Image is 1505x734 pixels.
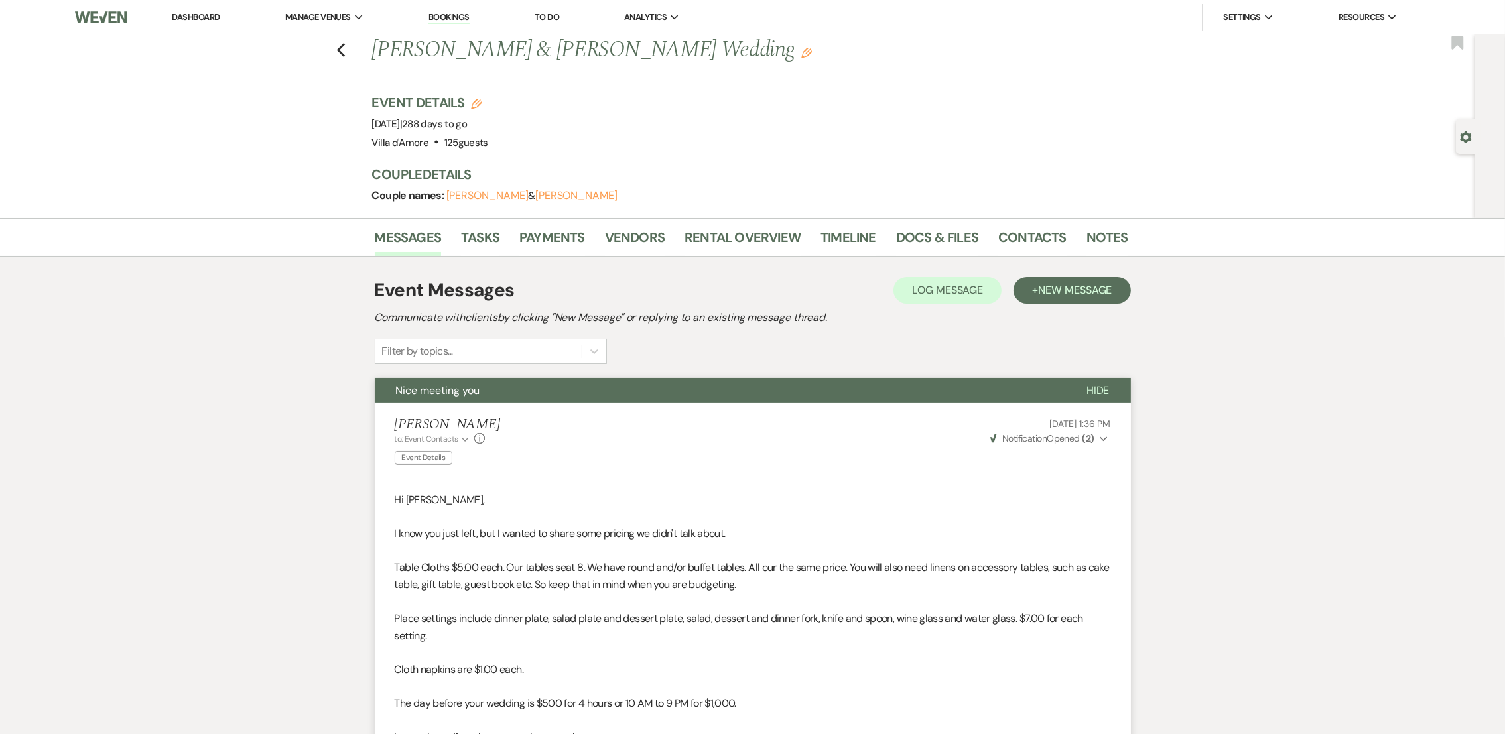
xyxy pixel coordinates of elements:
button: Edit [801,46,812,58]
img: Weven Logo [75,3,126,31]
p: Place settings include dinner plate, salad plate and dessert plate, salad, dessert and dinner for... [395,610,1111,644]
h1: Event Messages [375,276,515,304]
div: Filter by topics... [382,343,453,359]
a: Notes [1086,227,1128,256]
span: 125 guests [444,136,488,149]
button: Log Message [893,277,1002,304]
span: New Message [1038,283,1112,297]
span: & [446,189,618,202]
p: Cloth napkins are $1.00 each. [395,661,1111,678]
p: Hi [PERSON_NAME], [395,491,1111,509]
strong: ( 2 ) [1082,432,1094,444]
button: to: Event Contacts [395,433,471,445]
span: [DATE] 1:36 PM [1049,418,1110,430]
h1: [PERSON_NAME] & [PERSON_NAME] Wedding [372,34,966,66]
h3: Event Details [372,93,488,112]
span: Villa d'Amore [372,136,429,149]
span: [DATE] [372,117,468,131]
h5: [PERSON_NAME] [395,416,500,433]
a: Payments [519,227,585,256]
button: [PERSON_NAME] [446,190,529,201]
a: Tasks [461,227,499,256]
span: to: Event Contacts [395,434,458,444]
p: The day before your wedding is $500 for 4 hours or 10 AM to 9 PM for $1,000. [395,695,1111,712]
button: [PERSON_NAME] [535,190,618,201]
a: To Do [535,11,559,23]
a: Timeline [820,227,876,256]
span: Log Message [912,283,983,297]
span: Analytics [624,11,667,24]
p: Table Cloths $5.00 each. Our tables seat 8. We have round and/or buffet tables. All our the same ... [395,559,1111,593]
a: Docs & Files [896,227,978,256]
span: Hide [1086,383,1110,397]
span: | [400,117,467,131]
span: Manage Venues [285,11,351,24]
span: 288 days to go [402,117,467,131]
button: Open lead details [1460,130,1472,143]
span: Notification [1002,432,1047,444]
span: Couple names: [372,188,446,202]
a: Rental Overview [685,227,801,256]
a: Contacts [998,227,1067,256]
button: Nice meeting you [375,378,1065,403]
span: Opened [990,432,1094,444]
h2: Communicate with clients by clicking "New Message" or replying to an existing message thread. [375,310,1131,326]
a: Dashboard [172,11,220,23]
a: Vendors [605,227,665,256]
span: Nice meeting you [396,383,480,397]
a: Messages [375,227,442,256]
button: NotificationOpened (2) [988,432,1111,446]
span: Settings [1223,11,1261,24]
a: Bookings [428,11,470,24]
h3: Couple Details [372,165,1115,184]
button: Hide [1065,378,1131,403]
button: +New Message [1014,277,1130,304]
span: Resources [1339,11,1384,24]
p: I know you just left, but I wanted to share some pricing we didn't talk about. [395,525,1111,542]
span: Event Details [395,451,453,465]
